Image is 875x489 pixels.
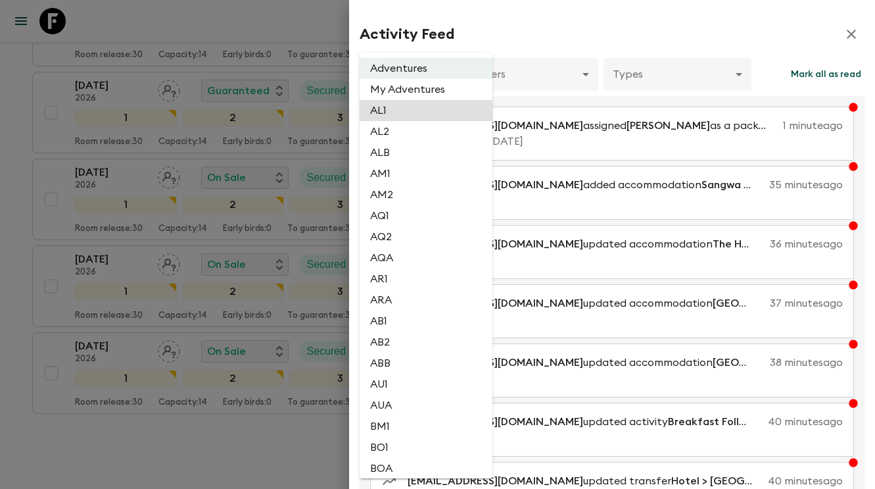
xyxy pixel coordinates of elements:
li: AL2 [360,121,492,142]
li: AM1 [360,163,492,184]
li: AL1 [360,100,492,121]
li: BO1 [360,437,492,458]
li: ARA [360,290,492,311]
li: AR1 [360,269,492,290]
li: AB1 [360,311,492,332]
li: AU1 [360,374,492,395]
li: AQ2 [360,226,492,247]
li: ABB [360,353,492,374]
li: BOA [360,458,492,479]
li: AQ1 [360,205,492,226]
li: AB2 [360,332,492,353]
li: BM1 [360,416,492,437]
li: AQA [360,247,492,269]
li: My Adventures [360,79,492,100]
li: AM2 [360,184,492,205]
li: AUA [360,395,492,416]
li: Adventures [360,58,492,79]
li: ALB [360,142,492,163]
